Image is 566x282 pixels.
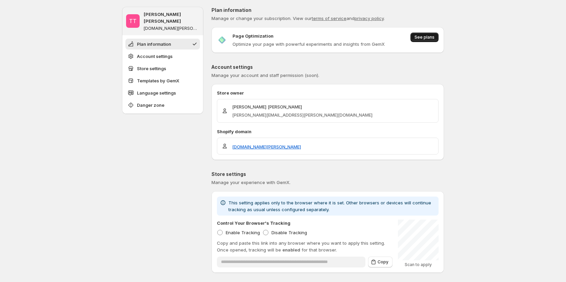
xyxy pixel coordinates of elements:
p: Copy and paste this link into any browser where you want to apply this setting. Once opened, trac... [217,240,392,253]
p: Account settings [211,64,444,70]
button: Language settings [125,87,200,98]
button: Plan information [125,39,200,49]
a: [DOMAIN_NAME][PERSON_NAME] [232,143,301,150]
p: [PERSON_NAME] [PERSON_NAME] [144,11,199,24]
p: [PERSON_NAME] [PERSON_NAME] [232,103,372,110]
button: Store settings [125,63,200,74]
span: Enable Tracking [226,230,260,235]
span: Language settings [137,89,176,96]
span: Copy [378,259,388,265]
p: [DOMAIN_NAME][PERSON_NAME] [144,26,199,31]
button: See plans [410,33,439,42]
p: Optimize your page with powerful experiments and insights from GemX [233,41,385,47]
p: Control Your Browser's Tracking [217,220,290,226]
button: Danger zone [125,100,200,110]
span: Tanya Tanya [126,14,140,28]
p: Store owner [217,89,439,96]
span: Manage your account and staff permission (soon). [211,73,319,78]
p: Store settings [211,171,444,178]
p: Shopify domain [217,128,439,135]
span: Store settings [137,65,166,72]
span: enabled [282,247,300,253]
span: Templates by GemX [137,77,179,84]
button: Templates by GemX [125,75,200,86]
span: See plans [415,35,434,40]
span: Plan information [137,41,171,47]
span: Danger zone [137,102,164,108]
span: Account settings [137,53,173,60]
p: Plan information [211,7,444,14]
span: Manage or change your subscription. View our and . [211,16,385,21]
span: Manage your experience with GemX. [211,180,290,185]
p: Page Optimization [233,33,274,39]
p: Scan to apply [398,262,439,267]
button: Account settings [125,51,200,62]
text: TT [129,18,137,24]
p: [PERSON_NAME][EMAIL_ADDRESS][PERSON_NAME][DOMAIN_NAME] [232,112,372,118]
span: This setting applies only to the browser where it is set. Other browsers or devices will continue... [228,200,431,212]
a: privacy policy [355,16,384,21]
a: terms of service [312,16,346,21]
button: Copy [368,257,392,267]
span: Disable Tracking [271,230,307,235]
img: Page Optimization [217,35,227,45]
